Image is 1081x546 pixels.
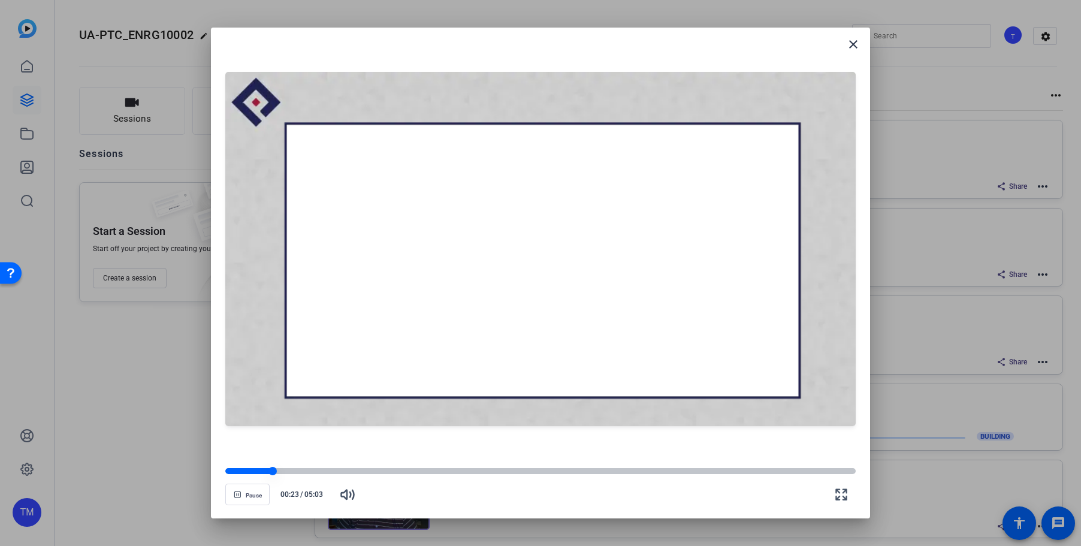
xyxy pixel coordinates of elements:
mat-icon: close [846,37,860,52]
button: Mute [333,480,362,509]
span: Pause [246,492,262,499]
span: 00:23 [274,489,299,500]
span: 05:03 [304,489,329,500]
button: Pause [225,484,270,505]
button: Fullscreen [827,480,856,509]
div: / [274,489,328,500]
